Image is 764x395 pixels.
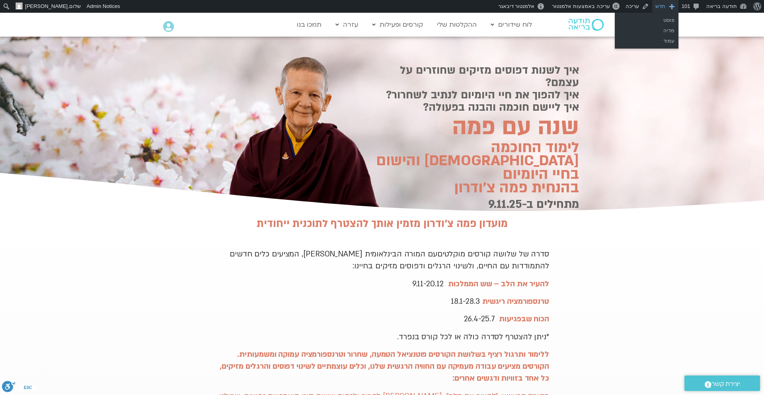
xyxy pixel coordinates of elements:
h2: שנה עם פמה [364,117,579,138]
h2: מועדון פמה צ׳ודרון מזמין אותך להצטרף לתוכנית ייחודית [215,218,549,230]
a: פוסט [615,15,678,25]
a: תמכו בנו [293,17,325,32]
h2: לימוד החוכמה [DEMOGRAPHIC_DATA] והישום בחיי היומיום בהנחית פמה צ׳ודרון [364,141,579,194]
a: עמוד [615,36,678,46]
a: מדיה [615,25,678,36]
a: ההקלטות שלי [433,17,481,32]
strong: להעיר את הלב – שש הממלכות [448,279,549,289]
span: 18.1-28.3 [451,296,480,307]
h2: מתחילים ב-9.11.25 [364,197,579,211]
strong: טרנספורמציה ריגשית [482,296,549,307]
span: סדרה של שלושה קורסים מוקלטים [230,249,549,271]
span: *ניתן להצטרף לסדרה כולה או לכל קורס בנפרד. [397,332,549,342]
a: עזרה [331,17,362,32]
span: 26.4-25.7 [464,314,494,324]
a: לוח שידורים [487,17,536,32]
a: יצירת קשר [684,375,760,391]
span: [PERSON_NAME] [25,3,68,9]
img: תודעה בריאה [569,19,604,31]
ul: חדש [615,13,678,49]
span: עם המורה הבינלאומית [PERSON_NAME], המציעים כלים חדשים להתמודדות עם החיים, ולשינוי הרגלים ודפוסים ... [230,249,549,271]
h2: איך לשנות דפוסים מזיקים שחוזרים על עצמם? איך להפוך את חיי היומיום לנתיב לשחרור? איך ליישם חוכמה ו... [364,64,579,113]
span: 9.11-20.12 [412,279,444,289]
span: יצירת קשר [711,379,740,389]
a: קורסים ופעילות [368,17,427,32]
strong: הכוח שבפגיעות [499,314,549,324]
span: עריכה באמצעות אלמנטור [552,3,610,9]
strong: ללימוד ותרגול רציף בשלושת הקורסים פוטנציאל הטמעה, שחרור וטרנספורמציה עמוקה ומשמעותית. הקורסים מצי... [220,349,549,383]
